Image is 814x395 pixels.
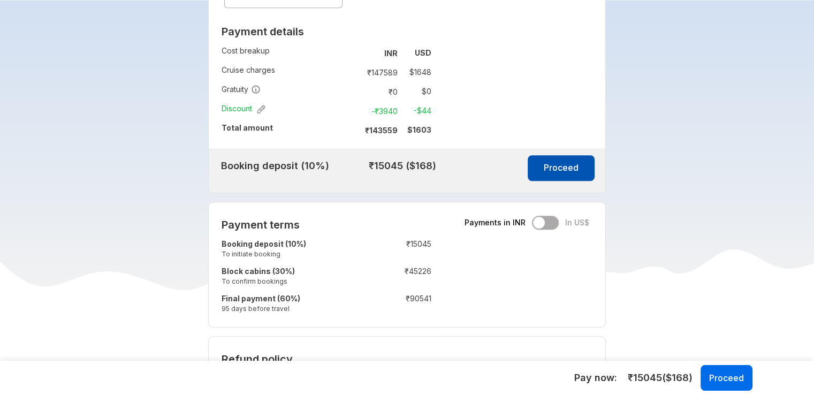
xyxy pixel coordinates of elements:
td: ₹15045 ($168) [340,157,436,175]
span: Discount [222,103,265,114]
small: To initiate booking [222,249,362,259]
small: 95 days before travel [222,304,362,313]
td: : [362,237,368,264]
td: $ 1648 [402,65,431,80]
td: ₹ 15045 [368,237,431,264]
strong: ₹ 143559 [365,126,398,135]
button: Proceed [701,365,752,391]
td: ₹ 0 [357,84,402,99]
td: -$ 44 [402,103,431,118]
strong: INR [384,49,398,58]
td: : [352,120,357,140]
td: : [362,291,368,318]
td: ₹ 147589 [357,65,402,80]
small: To confirm bookings [222,277,362,286]
td: : [352,43,357,63]
strong: Booking deposit (10%) [222,239,306,248]
td: : [362,264,368,291]
td: : [352,63,357,82]
td: Cost breakup [222,43,352,63]
h2: Payment details [222,25,431,38]
span: In US$ [565,217,589,228]
td: : [352,101,357,120]
h2: Refund policy [222,353,592,366]
td: ₹ 45226 [368,264,431,291]
span: ₹ 15045 ($ 168 ) [628,371,693,385]
td: : [352,82,357,101]
td: Cruise charges [222,63,352,82]
td: Booking deposit (10%) [209,157,340,175]
strong: Block cabins (30%) [222,267,295,276]
strong: Final payment (60%) [222,294,300,303]
strong: $ 1603 [407,125,431,134]
h2: Payment terms [222,218,431,231]
strong: Total amount [222,123,273,132]
td: -₹ 3940 [357,103,402,118]
button: Proceed [528,155,595,181]
span: Gratuity [222,84,261,95]
td: $ 0 [402,84,431,99]
strong: USD [415,48,431,57]
span: Payments in INR [465,217,526,228]
h5: Pay now: [574,371,617,384]
td: ₹ 90541 [368,291,431,318]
